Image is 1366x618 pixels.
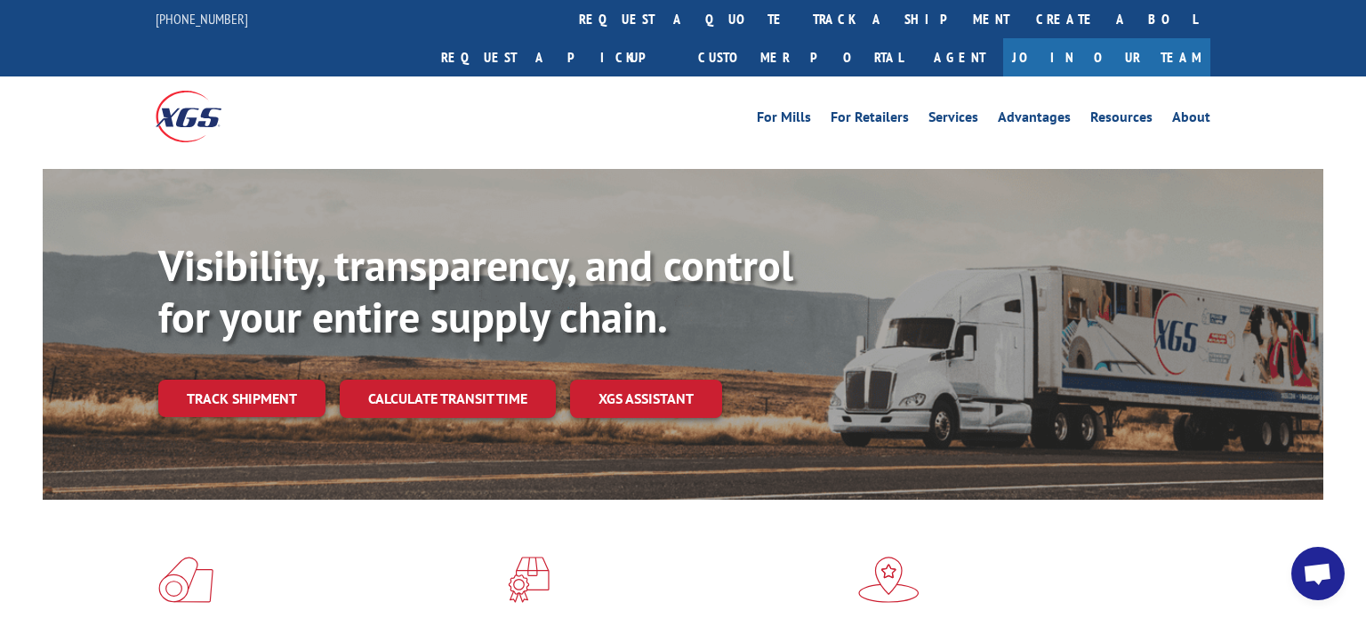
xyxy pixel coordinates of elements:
a: Calculate transit time [340,380,556,418]
a: For Retailers [831,110,909,130]
a: For Mills [757,110,811,130]
b: Visibility, transparency, and control for your entire supply chain. [158,237,793,344]
a: About [1172,110,1210,130]
a: Request a pickup [428,38,685,76]
a: Track shipment [158,380,325,417]
a: [PHONE_NUMBER] [156,10,248,28]
img: xgs-icon-flagship-distribution-model-red [858,557,920,603]
a: Join Our Team [1003,38,1210,76]
a: Agent [916,38,1003,76]
img: xgs-icon-total-supply-chain-intelligence-red [158,557,213,603]
a: Customer Portal [685,38,916,76]
a: Resources [1090,110,1153,130]
img: xgs-icon-focused-on-flooring-red [508,557,550,603]
div: Open chat [1291,547,1345,600]
a: Services [928,110,978,130]
a: XGS ASSISTANT [570,380,722,418]
a: Advantages [998,110,1071,130]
